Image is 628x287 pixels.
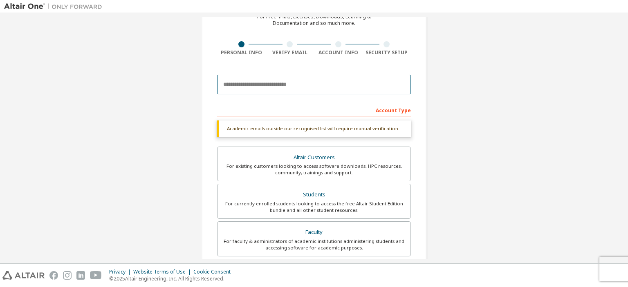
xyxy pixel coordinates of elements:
[266,49,314,56] div: Verify Email
[217,49,266,56] div: Personal Info
[222,189,406,200] div: Students
[4,2,106,11] img: Altair One
[76,271,85,280] img: linkedin.svg
[2,271,45,280] img: altair_logo.svg
[133,269,193,275] div: Website Terms of Use
[363,49,411,56] div: Security Setup
[314,49,363,56] div: Account Info
[49,271,58,280] img: facebook.svg
[222,152,406,163] div: Altair Customers
[257,13,371,27] div: For Free Trials, Licenses, Downloads, Learning & Documentation and so much more.
[193,269,235,275] div: Cookie Consent
[222,163,406,176] div: For existing customers looking to access software downloads, HPC resources, community, trainings ...
[90,271,102,280] img: youtube.svg
[222,227,406,238] div: Faculty
[109,275,235,282] p: © 2025 Altair Engineering, Inc. All Rights Reserved.
[217,103,411,116] div: Account Type
[109,269,133,275] div: Privacy
[217,120,411,137] div: Academic emails outside our recognised list will require manual verification.
[63,271,72,280] img: instagram.svg
[222,238,406,251] div: For faculty & administrators of academic institutions administering students and accessing softwa...
[222,200,406,214] div: For currently enrolled students looking to access the free Altair Student Edition bundle and all ...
